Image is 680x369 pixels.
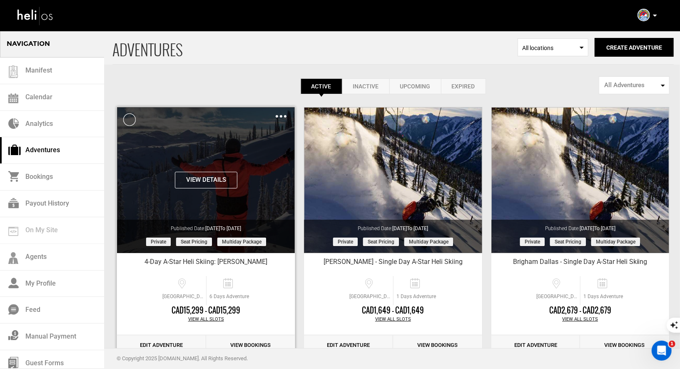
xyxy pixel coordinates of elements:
img: heli-logo [17,5,54,27]
a: View Bookings [393,335,482,356]
img: calendar.svg [8,93,18,103]
div: View All Slots [304,316,482,323]
button: All Adventures [599,76,670,94]
span: [GEOGRAPHIC_DATA], [GEOGRAPHIC_DATA], [GEOGRAPHIC_DATA], [GEOGRAPHIC_DATA] [347,293,393,300]
span: [DATE] [205,226,241,231]
img: images [276,115,286,118]
span: [GEOGRAPHIC_DATA], [GEOGRAPHIC_DATA], [GEOGRAPHIC_DATA], [GEOGRAPHIC_DATA] [534,293,580,300]
span: to [DATE] [220,226,241,231]
div: View All Slots [117,316,295,323]
a: View Bookings [580,335,669,356]
img: b7c9005a67764c1fdc1ea0aaa7ccaed8.png [638,9,650,21]
a: Edit Adventure [304,335,393,356]
div: View All Slots [491,316,669,323]
span: to [DATE] [594,226,615,231]
img: on_my_site.svg [8,227,18,236]
span: Private [333,238,358,246]
a: Expired [441,78,486,94]
span: 6 Days Adventure [207,293,252,300]
div: Published Date: [117,220,295,232]
span: Seat Pricing [363,238,399,246]
span: Seat Pricing [176,238,212,246]
div: Published Date: [491,220,669,232]
a: Edit Adventure [491,335,580,356]
div: CAD15,299 - CAD15,299 [117,305,295,316]
span: to [DATE] [407,226,428,231]
div: CAD2,679 - CAD2,679 [491,305,669,316]
span: Private [146,238,171,246]
span: All locations [522,44,584,52]
span: [DATE] [392,226,428,231]
span: All Adventures [604,81,659,90]
div: [PERSON_NAME] - Single Day A-Star Heli Skiing [304,257,482,270]
span: Seat Pricing [550,238,586,246]
a: Active [301,78,342,94]
a: View Bookings [206,335,295,356]
a: Inactive [342,78,389,94]
a: Upcoming [389,78,441,94]
span: [GEOGRAPHIC_DATA], [GEOGRAPHIC_DATA], [GEOGRAPHIC_DATA], [GEOGRAPHIC_DATA] [160,293,206,300]
span: Private [520,238,545,246]
span: Select box activate [518,38,588,56]
span: Multiday package [404,238,453,246]
button: View Details [175,172,237,188]
span: ADVENTURES [112,30,518,64]
img: guest-list.svg [7,65,20,78]
span: 1 Days Adventure [394,293,439,300]
div: 4-Day A-Star Heli Skiing: [PERSON_NAME] [117,257,295,270]
span: Multiday package [591,238,640,246]
iframe: Intercom live chat [652,341,672,361]
span: 1 Days Adventure [580,293,626,300]
img: agents-icon.svg [8,252,18,264]
div: Published Date: [304,220,482,232]
a: Edit Adventure [117,335,206,356]
span: [DATE] [580,226,615,231]
div: CAD1,649 - CAD1,649 [304,305,482,316]
button: Create Adventure [595,38,674,57]
div: Brigham Dallas - Single Day A-Star Heli Skiing [491,257,669,270]
span: Multiday package [217,238,266,246]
